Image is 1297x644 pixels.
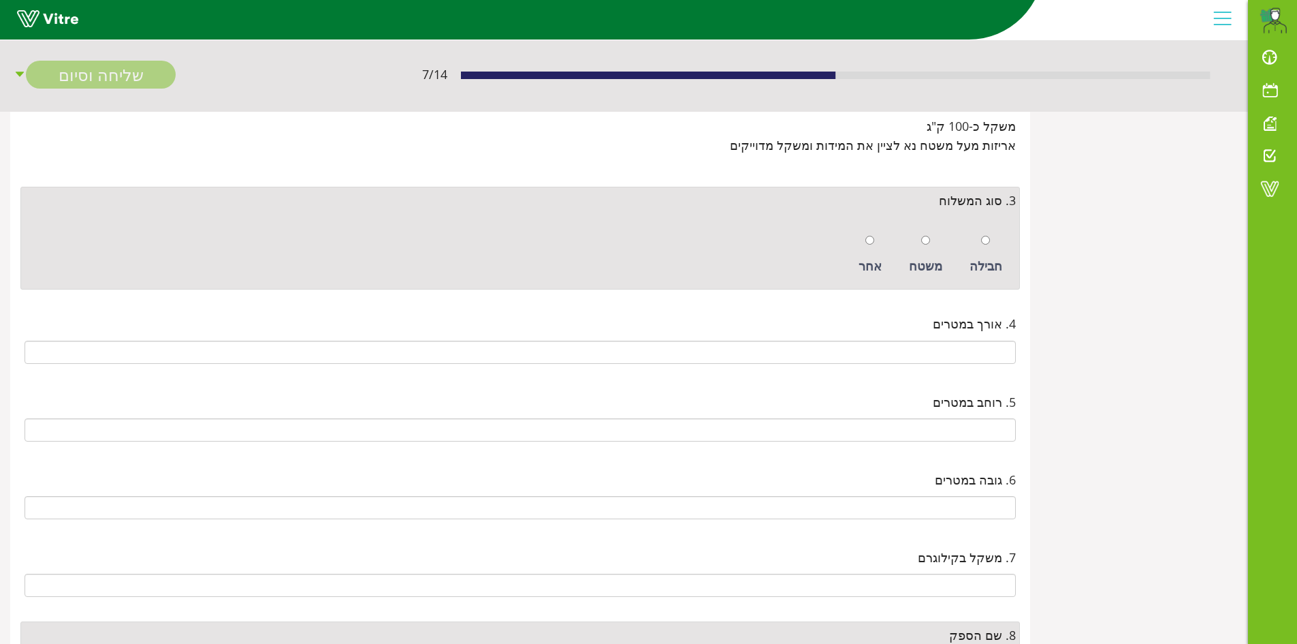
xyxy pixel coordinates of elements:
[935,470,1016,489] span: 6. גובה במטרים
[939,191,1016,210] span: 3. סוג המשלוח
[933,393,1016,412] span: 5. רוחב במטרים
[859,256,882,275] div: אחר
[1260,7,1287,34] img: d79e9f56-8524-49d2-b467-21e72f93baff.png
[918,548,1016,567] span: 7. משקל בקילוגרם
[14,61,26,89] span: caret-down
[909,256,942,275] div: משטח
[970,256,1002,275] div: חבילה
[422,65,447,84] span: 7 / 14
[933,314,1016,333] span: 4. אורך במטרים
